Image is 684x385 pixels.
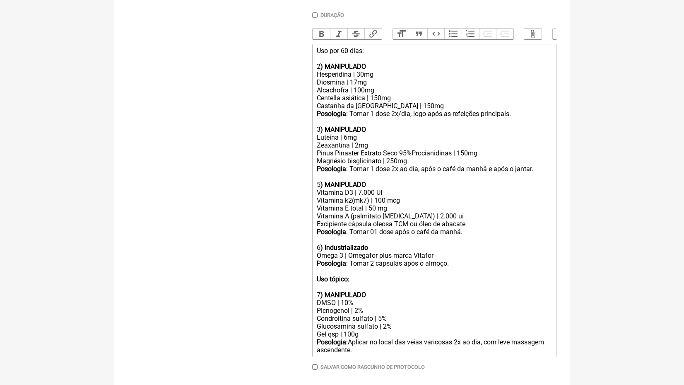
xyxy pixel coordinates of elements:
[317,252,552,259] div: Ômega 3 | Omegafor plus marca Vitafor
[317,141,552,165] div: Zeaxantina | 2mg Pinus Pinaster Extrato Seco 95%Procianidinas | 150mg Magnésio bisglicinato | 250mg
[317,228,346,236] strong: Posologia
[393,29,410,39] button: Heading
[317,259,552,354] div: : Tomar 2 capsulas após o almoço. 7 DMSO | 10% Picnogenol | 2% Condroitina sulfato | 5% Glucosami...
[553,29,570,39] button: Undo
[317,47,552,133] div: Uso por 60 dias: 2 Hesperidina | 30mg Diosmina | 17mg Alcachofra | 100mg Centella asiática | 150m...
[317,110,346,118] strong: Posologia
[320,291,366,299] strong: ) MANIPULADO
[317,259,346,267] strong: Posologia
[320,63,366,70] strong: ) MANIPULADO
[317,212,552,228] div: Vitamina A (palmitato [MEDICAL_DATA]) | 2.000 ui Excipiente cápsula oleosa TCM ou óleo de abacate
[320,12,344,18] label: Duração
[462,29,479,39] button: Numbers
[410,29,427,39] button: Quote
[317,165,552,173] div: : Tomar 1 dose 2x ao dia, após o café da manhã e após o jantar.
[317,204,552,212] div: Vitamina E total | 50 mg
[317,189,552,196] div: Vitamina D3 | 7.000 UI
[320,181,366,189] strong: ) MANIPULADO
[347,29,365,39] button: Strikethrough
[320,126,366,133] strong: ) MANIPULADO
[317,165,346,173] strong: Posologia
[317,133,552,141] div: Luteína | 6mg
[444,29,462,39] button: Bullets
[317,228,552,236] div: : Tomar 01 dose após o café da manhã.
[364,29,382,39] button: Link
[320,244,368,252] strong: ) Industrializado
[320,364,425,370] label: Salvar como rascunho de Protocolo
[317,338,348,346] strong: Posologia:
[317,173,552,189] div: 5
[317,275,349,283] strong: Uso tópico:
[496,29,513,39] button: Increase Level
[313,29,330,39] button: Bold
[479,29,496,39] button: Decrease Level
[317,196,552,204] div: Vitamina k2(mk7) | 100 mcg
[524,29,542,39] button: Attach Files
[330,29,347,39] button: Italic
[427,29,445,39] button: Code
[317,236,552,252] div: 6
